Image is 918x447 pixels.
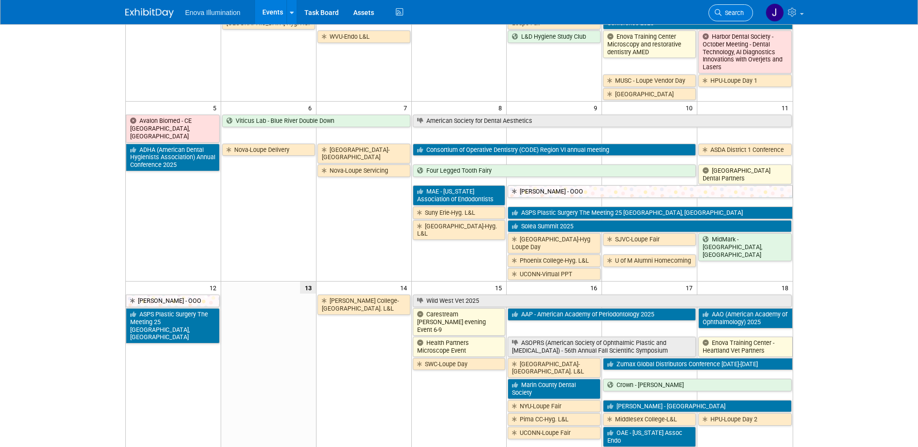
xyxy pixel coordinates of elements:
span: 13 [300,282,316,294]
a: Nova-Loupe Servicing [317,164,410,177]
a: HPU-Loupe Day 2 [698,413,791,426]
span: 14 [399,282,411,294]
a: L&D Hygiene Study Club [508,30,601,43]
a: Enova Training Center - Heartland Vet Partners [698,337,792,357]
a: Pima CC-Hyg. L&L [508,413,601,426]
a: AAO (American Academy of Ophthalmology) 2025 [698,308,792,328]
img: Janelle Tlusty [766,3,784,22]
span: 9 [593,102,602,114]
img: ExhibitDay [125,8,174,18]
a: ASPS Plastic Surgery The Meeting 25 [GEOGRAPHIC_DATA], [GEOGRAPHIC_DATA] [508,207,792,219]
a: Consortium of Operative Dentistry (CODE) Region VI annual meeting [413,144,696,156]
span: 16 [589,282,602,294]
a: [GEOGRAPHIC_DATA]-Hyg Loupe Day [508,233,601,253]
a: Health Partners Microscope Event [413,337,506,357]
a: MAE - [US_STATE] Association of Endodontists [413,185,506,205]
span: 18 [781,282,793,294]
a: ASPS Plastic Surgery The Meeting 25 [GEOGRAPHIC_DATA], [GEOGRAPHIC_DATA] [126,308,220,343]
a: ADHA (American Dental Hygienists Association) Annual Conference 2025 [126,144,220,171]
a: HPU-Loupe Day 1 [698,74,791,87]
a: OAE - [US_STATE] Assoc Endo [603,427,696,447]
a: Crown - [PERSON_NAME] [603,379,791,391]
a: SJVC-Loupe Fair [603,233,696,246]
span: Search [722,9,744,16]
a: Carestream [PERSON_NAME] evening Event 6-9 [413,308,506,336]
span: 8 [497,102,506,114]
span: 11 [781,102,793,114]
a: ASOPRS (American Society of Ophthalmic Plastic and [MEDICAL_DATA]) - 56th Annual Fall Scientific ... [508,337,696,357]
a: Viticus Lab - Blue River Double Down [222,115,410,127]
a: [GEOGRAPHIC_DATA]-Hyg. L&L [413,220,506,240]
a: [PERSON_NAME] - [GEOGRAPHIC_DATA] [603,400,791,413]
a: Four Legged Tooth Fairy [413,164,696,177]
a: AAP - American Academy of Periodontology 2025 [508,308,696,321]
a: [GEOGRAPHIC_DATA]-[GEOGRAPHIC_DATA] [317,144,410,164]
a: Harbor Dental Society - October Meeting - Dental Technology, AI Diagnostics Innovations with Over... [698,30,791,74]
a: Avalon Biomed - CE [GEOGRAPHIC_DATA], [GEOGRAPHIC_DATA] [126,115,220,142]
span: Enova Illumination [185,9,241,16]
span: 12 [209,282,221,294]
span: 7 [403,102,411,114]
a: [GEOGRAPHIC_DATA] [603,88,696,101]
a: SWC-Loupe Day [413,358,506,371]
span: 6 [307,102,316,114]
a: NYU-Loupe Fair [508,400,601,413]
a: Marin County Dental Society [508,379,601,399]
a: U of M Alumni Homecoming [603,254,696,267]
a: [GEOGRAPHIC_DATA] Dental Partners [698,164,791,184]
a: [PERSON_NAME] - OOO [508,185,792,198]
a: UCONN-Loupe Fair [508,427,601,439]
a: MUSC - Loupe Vendor Day [603,74,696,87]
a: Phoenix College-Hyg. L&L [508,254,601,267]
a: American Society for Dental Aesthetics [413,115,792,127]
span: 5 [212,102,221,114]
a: Search [708,4,753,21]
a: ASDA District 1 Conference [698,144,791,156]
span: 10 [685,102,697,114]
a: Nova-Loupe Delivery [222,144,315,156]
a: Wild West Vet 2025 [413,295,792,307]
a: [PERSON_NAME] College-[GEOGRAPHIC_DATA]. L&L [317,295,410,314]
a: Zumax Global Distributors Conference [DATE]-[DATE] [603,358,792,371]
span: 17 [685,282,697,294]
a: MidMark - [GEOGRAPHIC_DATA], [GEOGRAPHIC_DATA] [698,233,791,261]
a: WVU-Endo L&L [317,30,410,43]
a: [GEOGRAPHIC_DATA]-[GEOGRAPHIC_DATA]. L&L [508,358,601,378]
a: Middlesex College-L&L [603,413,696,426]
a: Solea Summit 2025 [508,220,791,233]
a: Suny Erie-Hyg. L&L [413,207,506,219]
a: Enova Training Center Microscopy and restorative dentistry AMED [603,30,696,58]
span: 15 [494,282,506,294]
a: UCONN-Virtual PPT [508,268,601,281]
a: [PERSON_NAME] - OOO [126,295,220,307]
